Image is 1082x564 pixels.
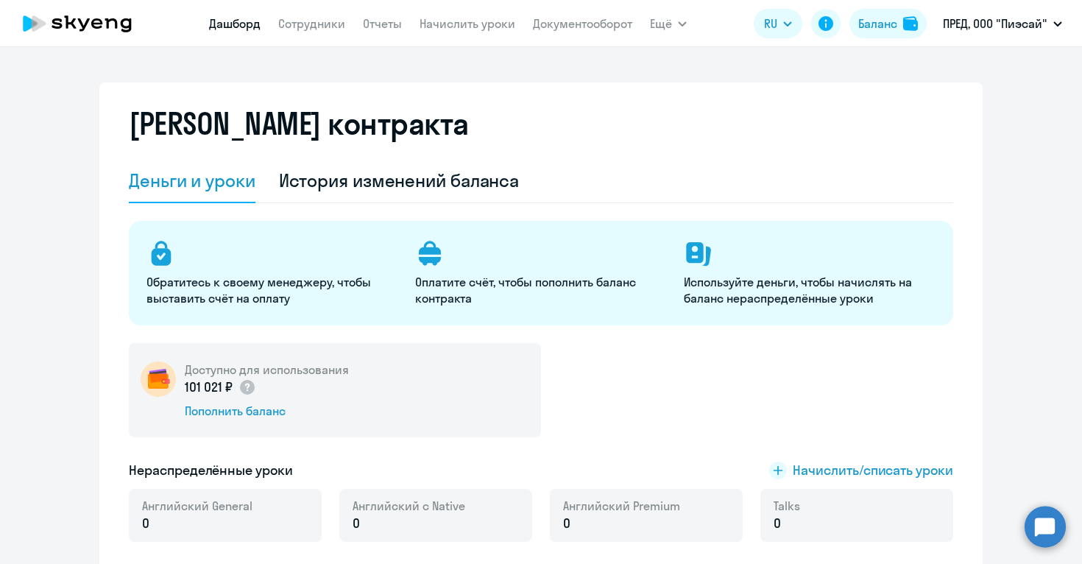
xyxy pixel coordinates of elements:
[353,498,465,514] span: Английский с Native
[129,461,293,480] h5: Нераспределённые уроки
[279,169,520,192] div: История изменений баланса
[849,9,927,38] button: Балансbalance
[754,9,802,38] button: RU
[185,378,256,397] p: 101 021 ₽
[142,498,252,514] span: Английский General
[533,16,632,31] a: Документооборот
[185,362,349,378] h5: Доступно для использования
[903,16,918,31] img: balance
[415,274,666,306] p: Оплатите счёт, чтобы пополнить баланс контракта
[363,16,402,31] a: Отчеты
[142,514,149,533] span: 0
[936,6,1069,41] button: ПРЕД, ООО "Пиэсай"
[278,16,345,31] a: Сотрудники
[943,15,1047,32] p: ПРЕД, ООО "Пиэсай"
[209,16,261,31] a: Дашборд
[563,498,680,514] span: Английский Premium
[684,274,935,306] p: Используйте деньги, чтобы начислять на баланс нераспределённые уроки
[129,106,469,141] h2: [PERSON_NAME] контракта
[146,274,397,306] p: Обратитесь к своему менеджеру, чтобы выставить счёт на оплату
[858,15,897,32] div: Баланс
[185,403,349,419] div: Пополнить баланс
[650,9,687,38] button: Ещё
[563,514,570,533] span: 0
[774,514,781,533] span: 0
[793,461,953,480] span: Начислить/списать уроки
[141,362,176,397] img: wallet-circle.png
[764,15,777,32] span: RU
[353,514,360,533] span: 0
[420,16,515,31] a: Начислить уроки
[774,498,800,514] span: Talks
[650,15,672,32] span: Ещё
[129,169,255,192] div: Деньги и уроки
